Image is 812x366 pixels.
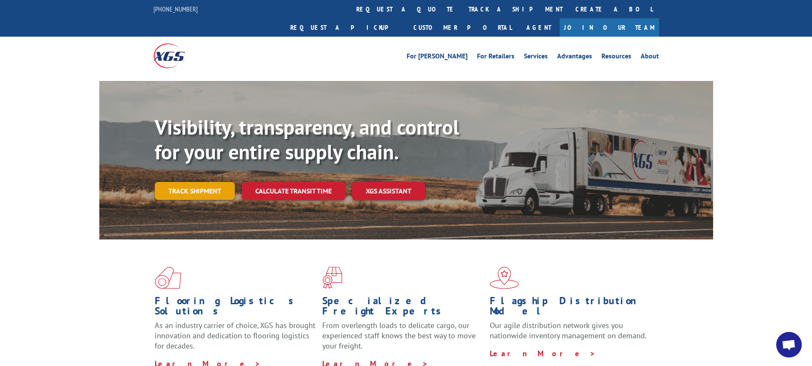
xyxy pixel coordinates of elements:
[776,332,802,357] div: Open chat
[322,267,342,289] img: xgs-icon-focused-on-flooring-red
[490,267,519,289] img: xgs-icon-flagship-distribution-model-red
[155,296,316,320] h1: Flooring Logistics Solutions
[352,182,425,200] a: XGS ASSISTANT
[155,182,235,200] a: Track shipment
[518,18,560,37] a: Agent
[557,53,592,62] a: Advantages
[490,320,647,340] span: Our agile distribution network gives you nationwide inventory management on demand.
[242,182,345,200] a: Calculate transit time
[155,114,459,165] b: Visibility, transparency, and control for your entire supply chain.
[155,267,181,289] img: xgs-icon-total-supply-chain-intelligence-red
[407,53,468,62] a: For [PERSON_NAME]
[407,18,518,37] a: Customer Portal
[490,296,651,320] h1: Flagship Distribution Model
[524,53,548,62] a: Services
[641,53,659,62] a: About
[322,296,483,320] h1: Specialized Freight Experts
[155,320,315,351] span: As an industry carrier of choice, XGS has brought innovation and dedication to flooring logistics...
[477,53,514,62] a: For Retailers
[322,320,483,358] p: From overlength loads to delicate cargo, our experienced staff knows the best way to move your fr...
[284,18,407,37] a: Request a pickup
[560,18,659,37] a: Join Our Team
[601,53,631,62] a: Resources
[490,349,596,358] a: Learn More >
[153,5,198,13] a: [PHONE_NUMBER]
